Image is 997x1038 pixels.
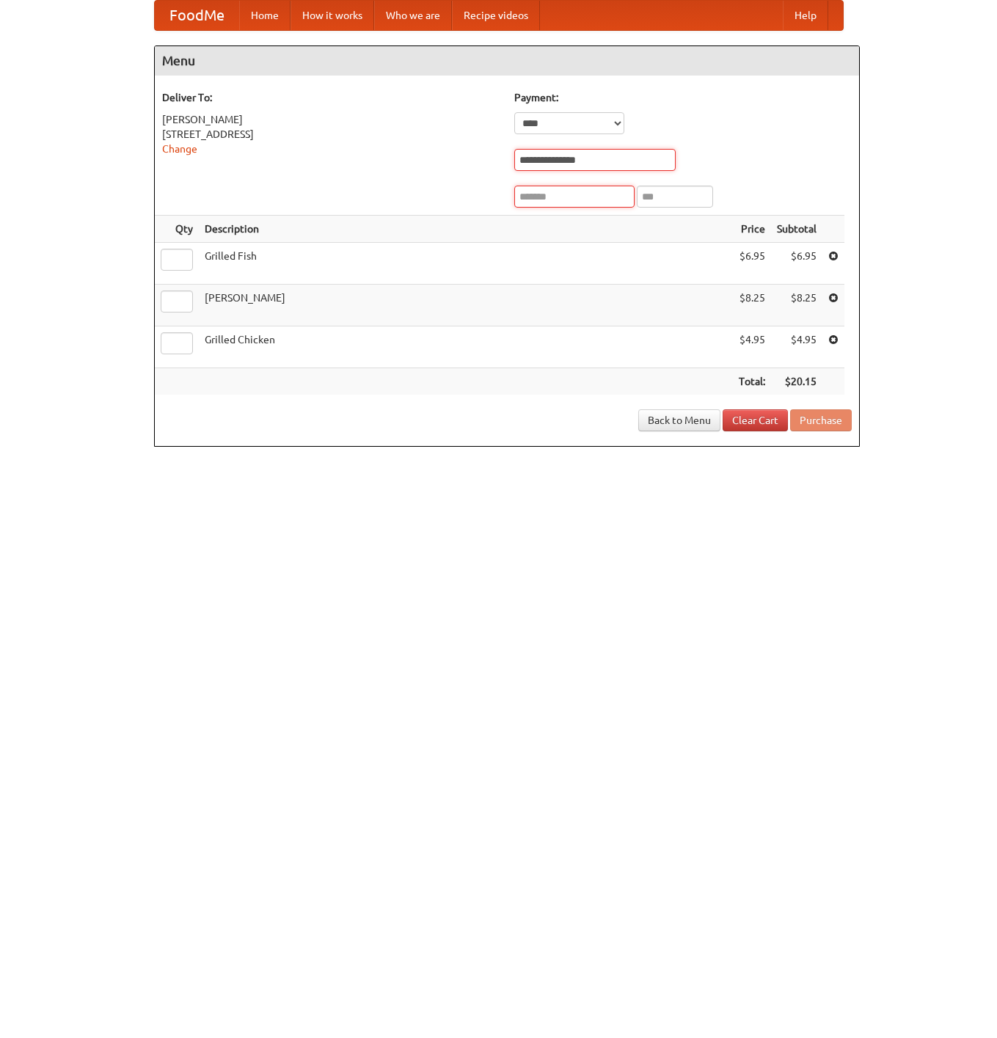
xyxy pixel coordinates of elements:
[162,127,500,142] div: [STREET_ADDRESS]
[733,216,771,243] th: Price
[239,1,291,30] a: Home
[790,409,852,431] button: Purchase
[162,143,197,155] a: Change
[155,46,859,76] h4: Menu
[771,285,822,326] td: $8.25
[514,90,852,105] h5: Payment:
[162,112,500,127] div: [PERSON_NAME]
[733,285,771,326] td: $8.25
[733,368,771,395] th: Total:
[723,409,788,431] a: Clear Cart
[162,90,500,105] h5: Deliver To:
[155,216,199,243] th: Qty
[771,326,822,368] td: $4.95
[199,285,733,326] td: [PERSON_NAME]
[771,243,822,285] td: $6.95
[771,216,822,243] th: Subtotal
[783,1,828,30] a: Help
[771,368,822,395] th: $20.15
[452,1,540,30] a: Recipe videos
[291,1,374,30] a: How it works
[733,326,771,368] td: $4.95
[155,1,239,30] a: FoodMe
[374,1,452,30] a: Who we are
[199,216,733,243] th: Description
[638,409,720,431] a: Back to Menu
[199,243,733,285] td: Grilled Fish
[733,243,771,285] td: $6.95
[199,326,733,368] td: Grilled Chicken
